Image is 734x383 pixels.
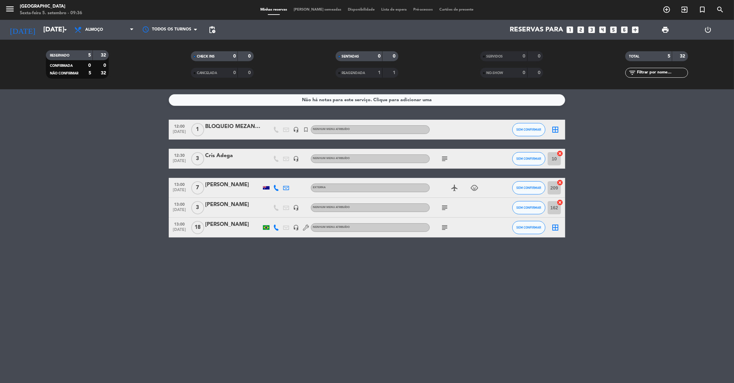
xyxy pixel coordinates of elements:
span: NO-SHOW [486,71,503,75]
span: [DATE] [171,228,188,235]
strong: 0 [538,54,542,59]
i: looks_two [577,25,585,34]
span: pending_actions [208,26,216,34]
strong: 32 [680,54,686,59]
i: [DATE] [5,22,40,37]
span: REAGENDADA [342,71,365,75]
i: border_all [551,126,559,134]
strong: 5 [89,71,91,75]
span: 13:00 [171,220,188,228]
strong: 0 [248,70,252,75]
span: [PERSON_NAME] semeadas [291,8,345,12]
span: 13:00 [171,180,188,188]
span: Externa [313,186,326,189]
strong: 0 [523,54,526,59]
span: SEM CONFIRMAR [517,206,541,209]
i: headset_mic [293,205,299,211]
i: looks_4 [599,25,607,34]
button: menu [5,4,15,16]
strong: 1 [393,70,397,75]
i: headset_mic [293,225,299,231]
span: Nenhum menu atribuído [313,128,350,131]
span: Reservas para [510,26,564,34]
div: Cris Adega [205,151,261,160]
i: airplanemode_active [451,184,459,192]
strong: 0 [233,54,236,59]
i: cancel [557,179,563,186]
div: BLOQUEIO MEZANINO [205,122,261,131]
span: [DATE] [171,208,188,215]
span: 3 [191,201,204,214]
span: Disponibilidade [345,8,378,12]
i: subject [441,204,449,212]
button: SEM CONFIRMAR [512,201,545,214]
div: [PERSON_NAME] [205,200,261,209]
span: [DATE] [171,159,188,166]
i: cancel [557,150,563,157]
i: search [716,6,724,14]
i: headset_mic [293,127,299,133]
strong: 0 [538,70,542,75]
span: CANCELADA [197,71,217,75]
i: subject [441,155,449,163]
div: [PERSON_NAME] [205,181,261,189]
span: CHECK INS [197,55,215,58]
span: [DATE] [171,188,188,195]
span: NÃO CONFIRMAR [50,72,78,75]
span: SEM CONFIRMAR [517,186,541,190]
i: arrow_drop_down [61,26,69,34]
strong: 0 [393,54,397,59]
span: CONFIRMADA [50,64,73,67]
i: border_all [551,224,559,232]
i: child_care [470,184,478,192]
strong: 5 [88,53,91,58]
span: 7 [191,181,204,194]
strong: 0 [523,70,526,75]
i: add_circle_outline [663,6,671,14]
button: SEM CONFIRMAR [512,152,545,165]
strong: 32 [101,71,107,75]
span: Nenhum menu atribuído [313,206,350,209]
i: headset_mic [293,156,299,162]
strong: 0 [378,54,381,59]
i: looks_3 [588,25,596,34]
i: filter_list [629,69,637,77]
span: SEM CONFIRMAR [517,128,541,131]
span: 18 [191,221,204,234]
span: SENTADAS [342,55,359,58]
i: turned_in_not [698,6,706,14]
span: 3 [191,152,204,165]
span: RESERVADO [50,54,69,57]
span: SEM CONFIRMAR [517,157,541,160]
i: menu [5,4,15,14]
div: [GEOGRAPHIC_DATA] [20,3,82,10]
div: [PERSON_NAME] [205,220,261,229]
div: LOG OUT [687,20,729,40]
i: subject [441,224,449,232]
strong: 0 [248,54,252,59]
span: [DATE] [171,130,188,137]
button: SEM CONFIRMAR [512,181,545,194]
span: SERVIDOS [486,55,503,58]
span: Minhas reservas [257,8,291,12]
div: Sexta-feira 5. setembro - 09:36 [20,10,82,17]
button: SEM CONFIRMAR [512,123,545,136]
strong: 0 [233,70,236,75]
span: Nenhum menu atribuído [313,157,350,160]
strong: 1 [378,70,381,75]
strong: 32 [101,53,107,58]
span: Cartões de presente [436,8,477,12]
i: power_settings_new [704,26,712,34]
strong: 5 [668,54,670,59]
span: 12:30 [171,151,188,159]
strong: 0 [88,63,91,68]
button: SEM CONFIRMAR [512,221,545,234]
i: cancel [557,199,563,206]
div: Não há notas para este serviço. Clique para adicionar uma [302,96,432,104]
span: Lista de espera [378,8,410,12]
i: looks_6 [620,25,629,34]
i: turned_in_not [303,127,309,133]
i: add_box [631,25,640,34]
i: looks_5 [609,25,618,34]
span: 13:00 [171,200,188,208]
